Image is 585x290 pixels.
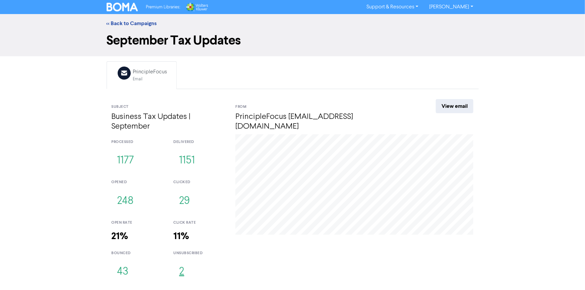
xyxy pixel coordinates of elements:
[146,5,180,9] span: Premium Libraries:
[173,250,225,256] div: unsubscribed
[112,250,164,256] div: bounced
[112,261,134,283] button: 43
[551,258,585,290] iframe: Chat Widget
[112,112,226,132] h4: Business Tax Updates | September
[173,150,200,172] button: 1151
[361,2,424,12] a: Support & Resources
[235,112,411,132] h4: PrincipleFocus [EMAIL_ADDRESS][DOMAIN_NAME]
[173,261,190,283] button: 2
[173,230,189,242] strong: 11%
[112,139,164,145] div: processed
[112,220,164,226] div: open rate
[107,3,138,11] img: BOMA Logo
[173,220,225,226] div: click rate
[173,190,195,212] button: 29
[436,99,473,113] a: View email
[185,3,208,11] img: Wolters Kluwer
[112,150,140,172] button: 1177
[112,190,139,212] button: 248
[173,179,225,185] div: clicked
[235,104,411,110] div: From
[173,139,225,145] div: delivered
[112,104,226,110] div: Subject
[133,68,167,76] div: PrincipleFocus
[133,76,167,82] div: Email
[107,33,479,48] h1: September Tax Updates
[107,20,157,27] a: << Back to Campaigns
[112,230,128,242] strong: 21%
[424,2,478,12] a: [PERSON_NAME]
[112,179,164,185] div: opened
